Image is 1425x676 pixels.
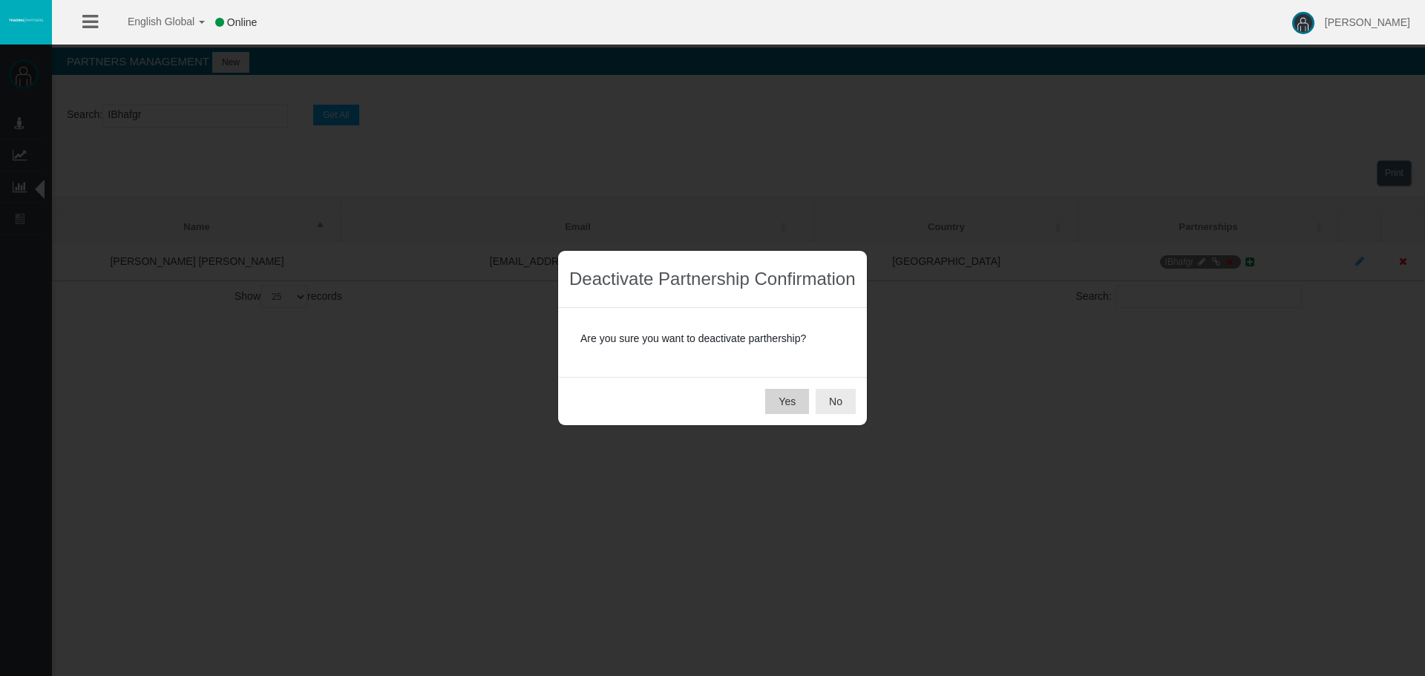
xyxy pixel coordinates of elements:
button: No [816,389,856,414]
span: Online [227,16,257,28]
img: logo.svg [7,17,45,23]
img: user-image [1292,12,1314,34]
button: Yes [765,389,809,414]
span: English Global [108,16,194,27]
p: Are you sure you want to deactivate parthership? [580,330,845,347]
h3: Deactivate Partnership Confirmation [569,269,856,289]
span: [PERSON_NAME] [1325,16,1410,28]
